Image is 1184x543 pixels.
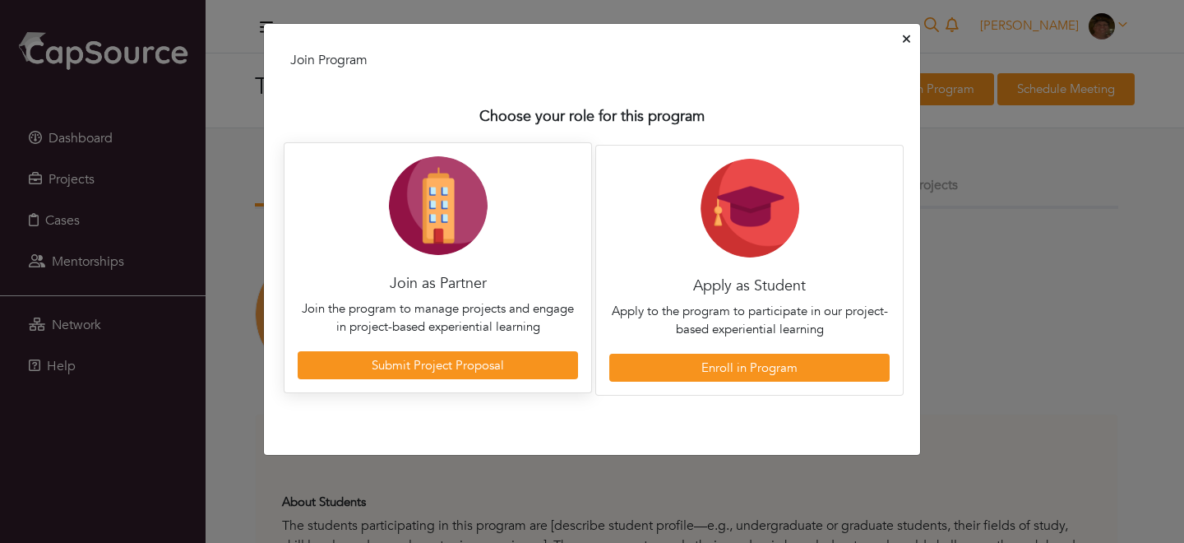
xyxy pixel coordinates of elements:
h4: Choose your role for this program [290,108,894,126]
a: Enroll in Program [609,354,890,383]
h4: Apply as Student [609,277,890,295]
p: Join the program to manage projects and engage in project-based experiential learning [298,299,578,336]
h4: Join Program [290,53,894,68]
h4: Join as Partner [298,275,578,293]
img: Company-Icon-7f8a26afd1715722aa5ae9dc11300c11ceeb4d32eda0db0d61c21d11b95ecac6.png [389,156,488,255]
p: Apply to the program to participate in our project-based experiential learning [609,302,890,339]
img: Student-Icon-6b6867cbad302adf8029cb3ecf392088beec6a544309a027beb5b4b4576828a8.png [701,159,799,258]
a: Submit Project Proposal [298,351,578,380]
button: Close [900,27,913,53]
